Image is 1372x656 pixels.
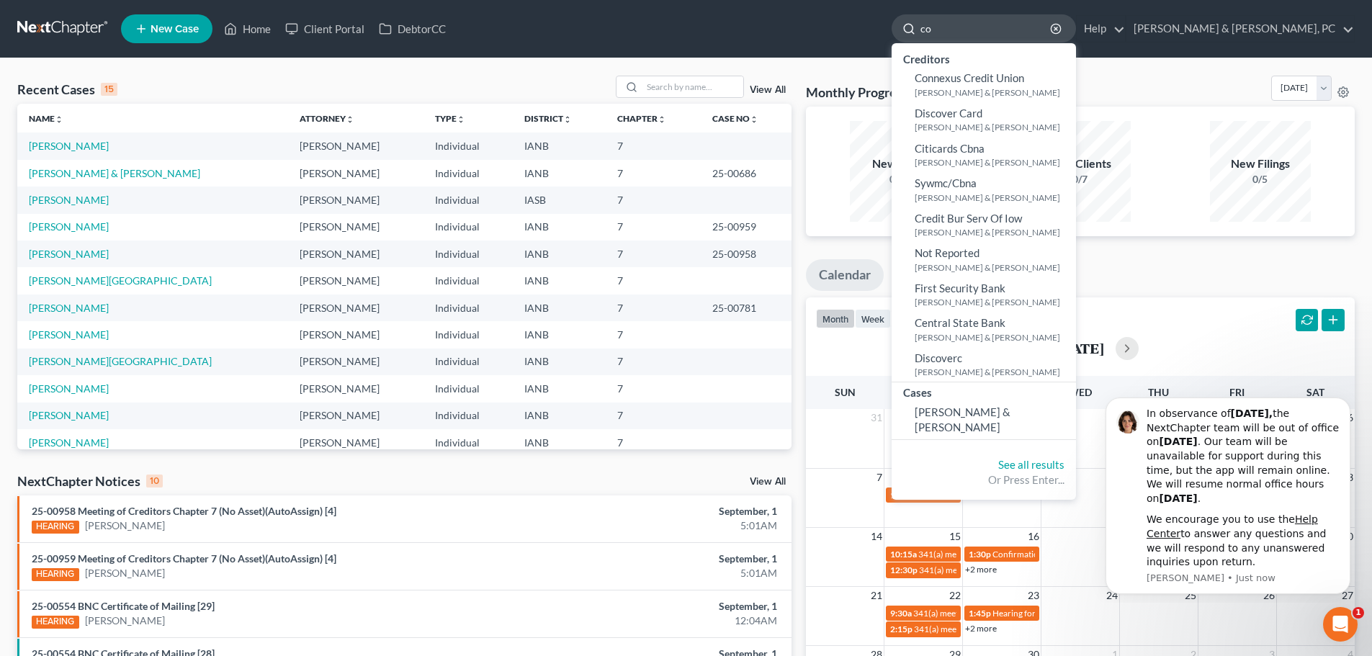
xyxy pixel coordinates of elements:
td: [PERSON_NAME] [288,132,423,159]
small: [PERSON_NAME] & [PERSON_NAME] [915,121,1072,133]
div: New Leads [850,156,951,172]
td: Individual [423,267,513,294]
span: 341(a) meeting for [PERSON_NAME] [919,565,1058,575]
span: Discoverc [915,351,962,364]
h3: Monthly Progress [806,84,908,101]
td: IANB [513,241,606,267]
a: 25-00554 BNC Certificate of Mailing [29] [32,600,215,612]
i: unfold_more [457,115,465,124]
a: [PERSON_NAME] & [PERSON_NAME] [29,167,200,179]
div: 5:01AM [538,566,777,580]
a: Tasks [890,259,947,291]
div: Recent Cases [17,81,117,98]
td: Individual [423,429,513,456]
span: 14 [869,528,884,545]
button: day [891,309,920,328]
td: 7 [606,321,701,348]
td: 7 [606,267,701,294]
td: 7 [606,160,701,187]
a: [PERSON_NAME] [29,248,109,260]
span: Central State Bank [915,316,1005,329]
td: Individual [423,160,513,187]
span: 1:45p [969,608,991,619]
td: [PERSON_NAME] [288,429,423,456]
div: Cases [892,382,1076,400]
a: Districtunfold_more [524,113,572,124]
span: First Security Bank [915,282,1005,295]
td: [PERSON_NAME] [288,241,423,267]
a: Attorneyunfold_more [300,113,354,124]
a: [PERSON_NAME] [85,566,165,580]
span: 2:15p [890,624,913,634]
span: 341(a) meeting for [PERSON_NAME] [902,490,1041,500]
a: [PERSON_NAME] [85,614,165,628]
div: New Clients [1030,156,1131,172]
span: Hearing for [PERSON_NAME] [992,608,1105,619]
td: 7 [606,214,701,241]
div: 12:04AM [538,614,777,628]
td: IANB [513,267,606,294]
small: [PERSON_NAME] & [PERSON_NAME] [915,296,1072,308]
div: Creditors [892,49,1076,67]
small: [PERSON_NAME] & [PERSON_NAME] [915,331,1072,343]
span: 10:15a [890,549,917,560]
td: 7 [606,403,701,429]
a: [PERSON_NAME] [29,302,109,314]
small: [PERSON_NAME] & [PERSON_NAME] [915,366,1072,378]
button: month [816,309,855,328]
span: 9:30a [890,608,912,619]
span: 341(a) meeting for [PERSON_NAME] [918,549,1057,560]
td: 7 [606,295,701,321]
td: 7 [606,429,701,456]
div: September, 1 [538,504,777,518]
small: [PERSON_NAME] & [PERSON_NAME] [915,192,1072,204]
td: IANB [513,132,606,159]
a: [PERSON_NAME] [29,220,109,233]
td: [PERSON_NAME] [288,214,423,241]
span: 22 [948,587,962,604]
a: [PERSON_NAME] & [PERSON_NAME], PC [1126,16,1354,42]
small: [PERSON_NAME] & [PERSON_NAME] [915,156,1072,169]
td: IANB [513,349,606,375]
td: IANB [513,214,606,241]
td: 7 [606,349,701,375]
a: 25-00959 Meeting of Creditors Chapter 7 (No Asset)(AutoAssign) [4] [32,552,336,565]
a: Home [217,16,278,42]
a: Typeunfold_more [435,113,465,124]
td: IANB [513,375,606,402]
td: 7 [606,132,701,159]
span: 7 [875,469,884,486]
td: 7 [606,375,701,402]
span: 15 [948,528,962,545]
span: Credit Bur Serv Of Iow [915,212,1022,225]
div: Or Press Enter... [903,472,1064,487]
td: IANB [513,160,606,187]
span: 341(a) meeting for [PERSON_NAME] [914,624,1053,634]
input: Search by name... [642,76,743,97]
iframe: Intercom notifications message [1084,385,1372,603]
td: IANB [513,321,606,348]
span: 31 [869,409,884,426]
td: [PERSON_NAME] [288,321,423,348]
td: [PERSON_NAME] [288,375,423,402]
a: Help [1077,16,1125,42]
div: 15 [101,83,117,96]
td: 7 [606,241,701,267]
a: View All [750,477,786,487]
a: First Security Bank[PERSON_NAME] & [PERSON_NAME] [892,277,1076,313]
td: Individual [423,349,513,375]
a: Connexus Credit Union[PERSON_NAME] & [PERSON_NAME] [892,67,1076,102]
div: HEARING [32,616,79,629]
small: [PERSON_NAME] & [PERSON_NAME] [915,86,1072,99]
a: DebtorCC [372,16,453,42]
a: Case Nounfold_more [712,113,758,124]
span: 21 [869,587,884,604]
a: +2 more [965,564,997,575]
td: 25-00686 [701,160,792,187]
a: Calendar [806,259,884,291]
